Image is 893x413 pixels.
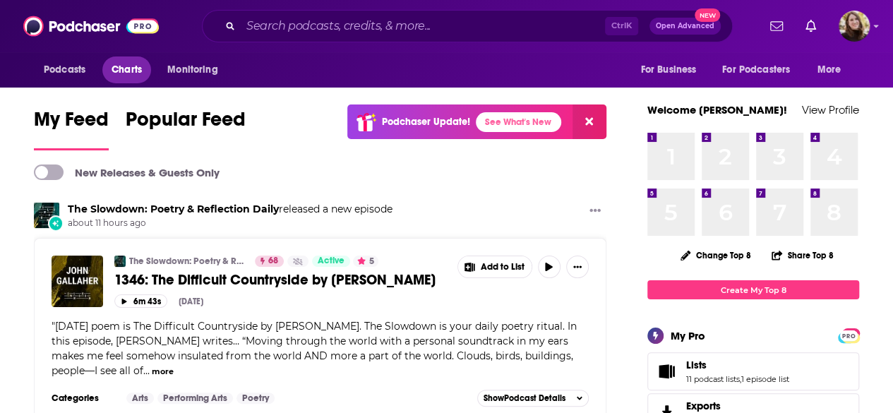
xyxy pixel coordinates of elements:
[157,393,233,404] a: Performing Arts
[771,241,834,269] button: Share Top 8
[179,297,203,306] div: [DATE]
[686,359,707,371] span: Lists
[126,107,246,140] span: Popular Feed
[126,393,154,404] a: Arts
[126,107,246,150] a: Popular Feed
[114,271,448,289] a: 1346: The Difficult Countryside by [PERSON_NAME]
[605,17,638,35] span: Ctrl K
[630,56,714,83] button: open menu
[647,103,787,116] a: Welcome [PERSON_NAME]!
[800,14,822,38] a: Show notifications dropdown
[382,116,470,128] p: Podchaser Update!
[481,262,525,273] span: Add to List
[68,203,392,216] h3: released a new episode
[48,215,64,231] div: New Episode
[312,256,350,267] a: Active
[236,393,275,404] a: Poetry
[202,10,733,42] div: Search podcasts, credits, & more...
[34,203,59,228] img: The Slowdown: Poetry & Reflection Daily
[695,8,720,22] span: New
[129,256,246,267] a: The Slowdown: Poetry & Reflection Daily
[566,256,589,278] button: Show More Button
[34,56,104,83] button: open menu
[647,352,859,390] span: Lists
[808,56,859,83] button: open menu
[584,203,606,220] button: Show More Button
[34,107,109,150] a: My Feed
[686,400,721,412] span: Exports
[647,280,859,299] a: Create My Top 8
[722,60,790,80] span: For Podcasters
[114,294,167,308] button: 6m 43s
[740,374,741,384] span: ,
[52,393,115,404] h3: Categories
[458,256,532,277] button: Show More Button
[114,256,126,267] img: The Slowdown: Poetry & Reflection Daily
[671,329,705,342] div: My Pro
[839,11,870,42] span: Logged in as katiefuchs
[268,254,278,268] span: 68
[656,23,714,30] span: Open Advanced
[713,56,810,83] button: open menu
[476,112,561,132] a: See What's New
[102,56,150,83] a: Charts
[839,11,870,42] button: Show profile menu
[255,256,284,267] a: 68
[34,164,220,180] a: New Releases & Guests Only
[52,320,577,377] span: "
[52,320,577,377] span: [DATE] poem is The Difficult Countryside by [PERSON_NAME]. The Slowdown is your daily poetry ritu...
[114,271,436,289] span: 1346: The Difficult Countryside by [PERSON_NAME]
[686,374,740,384] a: 11 podcast lists
[672,246,760,264] button: Change Top 8
[143,364,150,377] span: ...
[484,393,565,403] span: Show Podcast Details
[241,15,605,37] input: Search podcasts, credits, & more...
[68,203,279,215] a: The Slowdown: Poetry & Reflection Daily
[817,60,841,80] span: More
[652,361,681,381] a: Lists
[112,60,142,80] span: Charts
[23,13,159,40] img: Podchaser - Follow, Share and Rate Podcasts
[686,359,789,371] a: Lists
[840,330,857,340] a: PRO
[318,254,344,268] span: Active
[839,11,870,42] img: User Profile
[477,390,589,407] button: ShowPodcast Details
[640,60,696,80] span: For Business
[353,256,378,267] button: 5
[840,330,857,341] span: PRO
[802,103,859,116] a: View Profile
[157,56,236,83] button: open menu
[649,18,721,35] button: Open AdvancedNew
[52,256,103,307] img: 1346: The Difficult Countryside by John Gallaher
[765,14,789,38] a: Show notifications dropdown
[68,217,392,229] span: about 11 hours ago
[152,366,174,378] button: more
[44,60,85,80] span: Podcasts
[34,107,109,140] span: My Feed
[167,60,217,80] span: Monitoring
[741,374,789,384] a: 1 episode list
